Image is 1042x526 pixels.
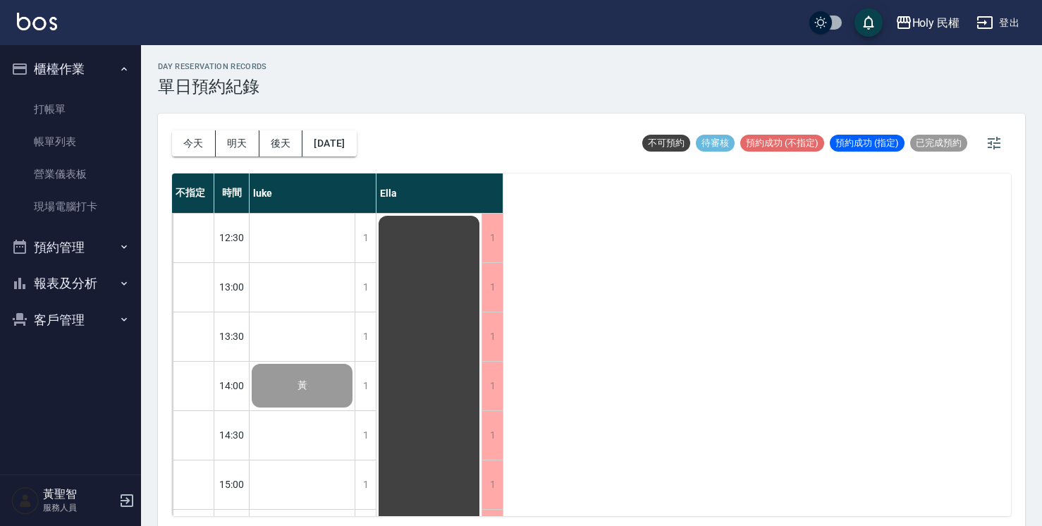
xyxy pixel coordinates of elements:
button: 報表及分析 [6,265,135,302]
a: 帳單列表 [6,126,135,158]
div: 1 [355,263,376,312]
img: Person [11,487,39,515]
div: 13:30 [214,312,250,361]
p: 服務人員 [43,501,115,514]
button: 明天 [216,130,259,157]
h5: 黃聖智 [43,487,115,501]
div: 1 [355,214,376,262]
button: 客戶管理 [6,302,135,338]
h3: 單日預約紀錄 [158,77,267,97]
button: [DATE] [302,130,356,157]
div: 14:30 [214,410,250,460]
div: luke [250,173,376,213]
span: 預約成功 (不指定) [740,137,824,149]
span: 待審核 [696,137,735,149]
span: 不可預約 [642,137,690,149]
a: 現場電腦打卡 [6,190,135,223]
h2: day Reservation records [158,62,267,71]
a: 營業儀表板 [6,158,135,190]
div: 1 [482,312,503,361]
div: 1 [355,460,376,509]
button: save [854,8,883,37]
div: Ella [376,173,503,213]
div: 1 [482,460,503,509]
button: 櫃檯作業 [6,51,135,87]
button: 今天 [172,130,216,157]
div: 1 [482,411,503,460]
button: 登出 [971,10,1025,36]
span: 預約成功 (指定) [830,137,905,149]
div: 1 [355,411,376,460]
img: Logo [17,13,57,30]
div: 1 [355,362,376,410]
button: Holy 民權 [890,8,966,37]
div: 時間 [214,173,250,213]
button: 預約管理 [6,229,135,266]
a: 打帳單 [6,93,135,126]
span: 黃 [295,379,310,392]
div: 15:00 [214,460,250,509]
div: 13:00 [214,262,250,312]
div: 1 [482,214,503,262]
div: Holy 民權 [912,14,960,32]
div: 1 [482,362,503,410]
div: 1 [482,263,503,312]
button: 後天 [259,130,303,157]
span: 已完成預約 [910,137,967,149]
div: 不指定 [172,173,214,213]
div: 12:30 [214,213,250,262]
div: 14:00 [214,361,250,410]
div: 1 [355,312,376,361]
